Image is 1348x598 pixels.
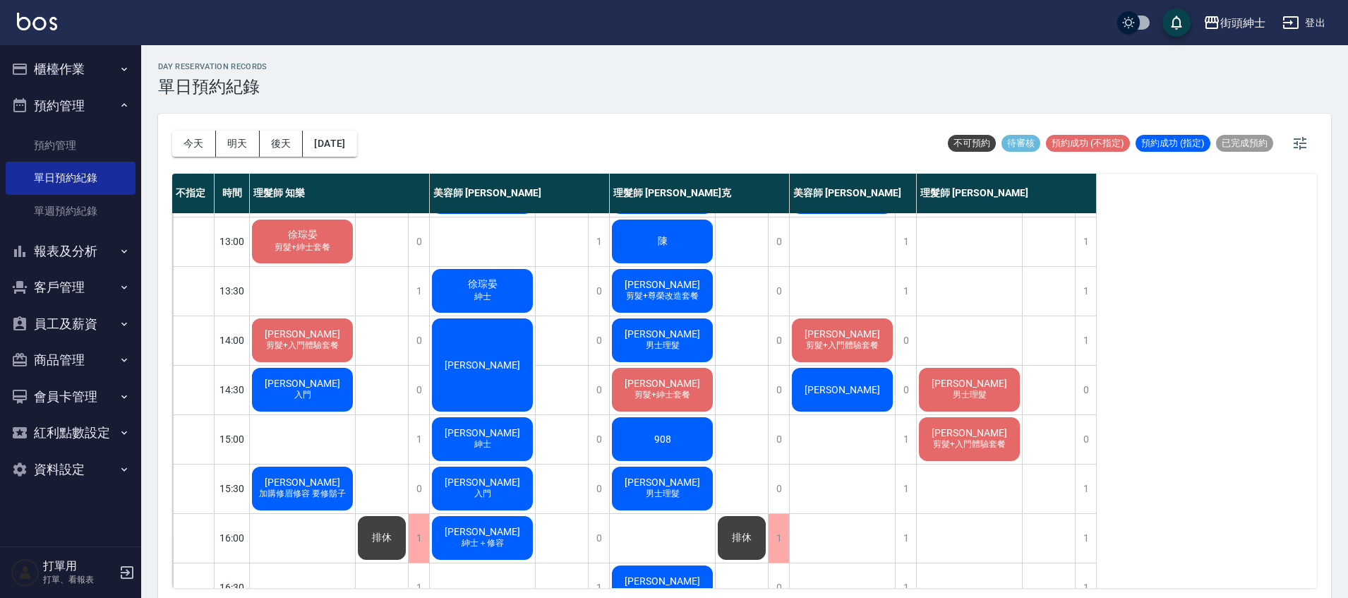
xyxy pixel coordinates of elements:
button: 明天 [216,131,260,157]
div: 0 [588,316,609,365]
div: 0 [588,415,609,464]
span: [PERSON_NAME] [262,477,343,488]
div: 14:30 [215,365,250,414]
div: 15:00 [215,414,250,464]
span: [PERSON_NAME] [622,279,703,290]
span: [PERSON_NAME] [622,378,703,389]
div: 0 [768,366,789,414]
span: 排休 [729,532,754,544]
div: 0 [768,217,789,266]
div: 0 [408,217,429,266]
span: [PERSON_NAME] [442,359,523,371]
a: 單日預約紀錄 [6,162,136,194]
button: 客戶管理 [6,269,136,306]
button: 商品管理 [6,342,136,378]
div: 15:30 [215,464,250,513]
button: 櫃檯作業 [6,51,136,88]
div: 13:00 [215,217,250,266]
div: 0 [588,465,609,513]
span: 紳士 [471,438,494,450]
span: 908 [651,433,674,445]
div: 0 [768,465,789,513]
div: 1 [1075,316,1096,365]
div: 13:30 [215,266,250,316]
div: 14:00 [215,316,250,365]
div: 0 [408,465,429,513]
button: 登出 [1277,10,1331,36]
div: 1 [895,465,916,513]
span: 待審核 [1001,137,1040,150]
span: [PERSON_NAME] [929,378,1010,389]
span: 男士理髮 [643,488,682,500]
div: 美容師 [PERSON_NAME] [790,174,917,213]
div: 0 [1075,366,1096,414]
span: 入門 [291,389,314,401]
span: 加購修眉修容 要修鬍子 [256,488,349,500]
div: 0 [588,514,609,563]
div: 街頭紳士 [1220,14,1265,32]
div: 1 [1075,217,1096,266]
span: 剪髮+尊榮改造套餐 [623,290,702,302]
div: 0 [408,316,429,365]
span: [PERSON_NAME] [622,328,703,340]
span: 剪髮+入門體驗套餐 [263,340,342,352]
p: 打單、看報表 [43,573,115,586]
div: 0 [768,415,789,464]
button: 街頭紳士 [1198,8,1271,37]
span: 剪髮+入門體驗套餐 [930,438,1009,450]
div: 1 [1075,465,1096,513]
div: 0 [768,267,789,316]
div: 1 [408,514,429,563]
span: [PERSON_NAME] [622,477,703,488]
div: 0 [1075,415,1096,464]
div: 0 [768,316,789,365]
span: [PERSON_NAME] [262,378,343,389]
div: 1 [895,415,916,464]
button: [DATE] [303,131,356,157]
span: 預約成功 (不指定) [1046,137,1130,150]
div: 1 [408,415,429,464]
span: 紳士 [471,291,494,303]
div: 0 [895,316,916,365]
span: 不可預約 [948,137,996,150]
a: 單週預約紀錄 [6,195,136,227]
span: [PERSON_NAME] [442,427,523,438]
div: 16:00 [215,513,250,563]
button: 報表及分析 [6,233,136,270]
a: 預約管理 [6,129,136,162]
span: 徐琮晏 [465,278,500,291]
img: Logo [17,13,57,30]
div: 1 [895,217,916,266]
h3: 單日預約紀錄 [158,77,267,97]
span: 徐琮晏 [285,229,320,241]
span: 男士理髮 [950,389,989,401]
span: [PERSON_NAME] [442,477,523,488]
span: [PERSON_NAME] [802,328,883,340]
span: [PERSON_NAME] [622,575,703,587]
button: 今天 [172,131,216,157]
span: 剪髮+紳士套餐 [632,389,693,401]
button: 紅利點數設定 [6,414,136,451]
div: 1 [768,514,789,563]
div: 不指定 [172,174,215,213]
span: 已完成預約 [1216,137,1273,150]
span: 剪髮+紳士套餐 [272,241,333,253]
span: [PERSON_NAME] [802,384,883,395]
span: [PERSON_NAME] [442,526,523,537]
h2: day Reservation records [158,62,267,71]
button: 預約管理 [6,88,136,124]
button: 會員卡管理 [6,378,136,415]
div: 1 [1075,514,1096,563]
button: 後天 [260,131,303,157]
button: save [1162,8,1191,37]
span: 排休 [369,532,395,544]
div: 0 [588,366,609,414]
div: 0 [588,267,609,316]
div: 1 [895,514,916,563]
div: 理髮師 [PERSON_NAME]克 [610,174,790,213]
span: 入門 [471,488,494,500]
div: 0 [408,366,429,414]
div: 1 [408,267,429,316]
button: 員工及薪資 [6,306,136,342]
div: 1 [1075,267,1096,316]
